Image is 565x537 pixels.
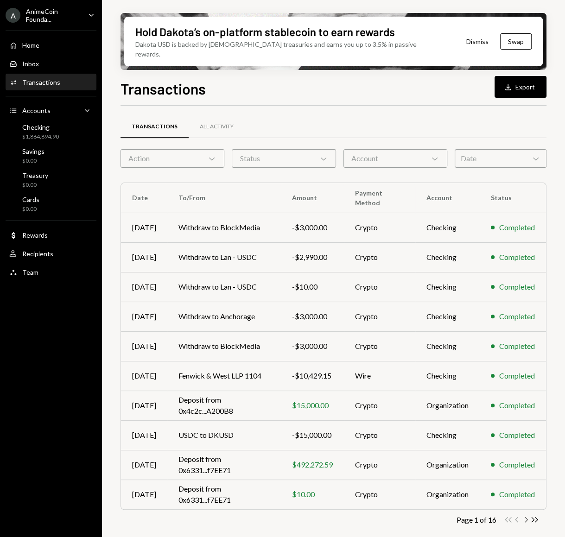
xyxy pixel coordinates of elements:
[499,400,535,411] div: Completed
[167,361,281,391] td: Fenwick & West LLP 1104
[415,391,480,420] td: Organization
[189,115,245,139] a: All Activity
[6,120,96,143] a: Checking$1,864,894.90
[415,420,480,450] td: Checking
[344,183,415,213] th: Payment Method
[415,302,480,331] td: Checking
[292,400,333,411] div: $15,000.00
[415,361,480,391] td: Checking
[135,39,432,59] div: Dakota USD is backed by [DEMOGRAPHIC_DATA] treasuries and earns you up to 3.5% in passive rewards.
[292,489,333,500] div: $10.00
[415,272,480,302] td: Checking
[22,107,51,114] div: Accounts
[132,430,156,441] div: [DATE]
[132,370,156,381] div: [DATE]
[22,41,39,49] div: Home
[455,149,546,168] div: Date
[415,331,480,361] td: Checking
[121,79,206,98] h1: Transactions
[132,489,156,500] div: [DATE]
[415,183,480,213] th: Account
[121,183,167,213] th: Date
[344,331,415,361] td: Crypto
[167,183,281,213] th: To/From
[167,391,281,420] td: Deposit from 0x4c2c...A200B8
[6,74,96,90] a: Transactions
[132,281,156,292] div: [DATE]
[415,450,480,480] td: Organization
[22,133,59,141] div: $1,864,894.90
[167,480,281,509] td: Deposit from 0x6331...f7EE71
[121,149,224,168] div: Action
[344,450,415,480] td: Crypto
[344,213,415,242] td: Crypto
[26,7,81,23] div: AnimeCoin Founda...
[6,227,96,243] a: Rewards
[499,489,535,500] div: Completed
[344,272,415,302] td: Crypto
[6,37,96,53] a: Home
[132,341,156,352] div: [DATE]
[455,31,500,52] button: Dismiss
[344,480,415,509] td: Crypto
[22,60,39,68] div: Inbox
[281,183,344,213] th: Amount
[121,115,189,139] a: Transactions
[499,430,535,441] div: Completed
[292,430,333,441] div: -$15,000.00
[167,420,281,450] td: USDC to DKUSD
[200,123,234,131] div: All Activity
[135,24,395,39] div: Hold Dakota’s on-platform stablecoin to earn rewards
[499,281,535,292] div: Completed
[132,400,156,411] div: [DATE]
[22,78,60,86] div: Transactions
[232,149,336,168] div: Status
[6,245,96,262] a: Recipients
[22,181,48,189] div: $0.00
[415,213,480,242] td: Checking
[132,311,156,322] div: [DATE]
[132,459,156,470] div: [DATE]
[344,302,415,331] td: Crypto
[499,252,535,263] div: Completed
[132,252,156,263] div: [DATE]
[499,370,535,381] div: Completed
[500,33,532,50] button: Swap
[415,480,480,509] td: Organization
[6,264,96,280] a: Team
[499,311,535,322] div: Completed
[344,391,415,420] td: Crypto
[6,193,96,215] a: Cards$0.00
[167,331,281,361] td: Withdraw to BlockMedia
[415,242,480,272] td: Checking
[22,231,48,239] div: Rewards
[167,302,281,331] td: Withdraw to Anchorage
[292,459,333,470] div: $492,272.59
[6,8,20,23] div: A
[167,450,281,480] td: Deposit from 0x6331...f7EE71
[22,250,53,258] div: Recipients
[499,222,535,233] div: Completed
[22,205,39,213] div: $0.00
[6,102,96,119] a: Accounts
[167,272,281,302] td: Withdraw to Lan - USDC
[132,123,178,131] div: Transactions
[22,157,44,165] div: $0.00
[132,222,156,233] div: [DATE]
[22,147,44,155] div: Savings
[22,123,59,131] div: Checking
[344,242,415,272] td: Crypto
[292,252,333,263] div: -$2,990.00
[22,171,48,179] div: Treasury
[292,222,333,233] div: -$3,000.00
[167,242,281,272] td: Withdraw to Lan - USDC
[22,268,38,276] div: Team
[343,149,447,168] div: Account
[499,341,535,352] div: Completed
[292,370,333,381] div: -$10,429.15
[495,76,546,98] button: Export
[292,311,333,322] div: -$3,000.00
[167,213,281,242] td: Withdraw to BlockMedia
[292,341,333,352] div: -$3,000.00
[22,196,39,203] div: Cards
